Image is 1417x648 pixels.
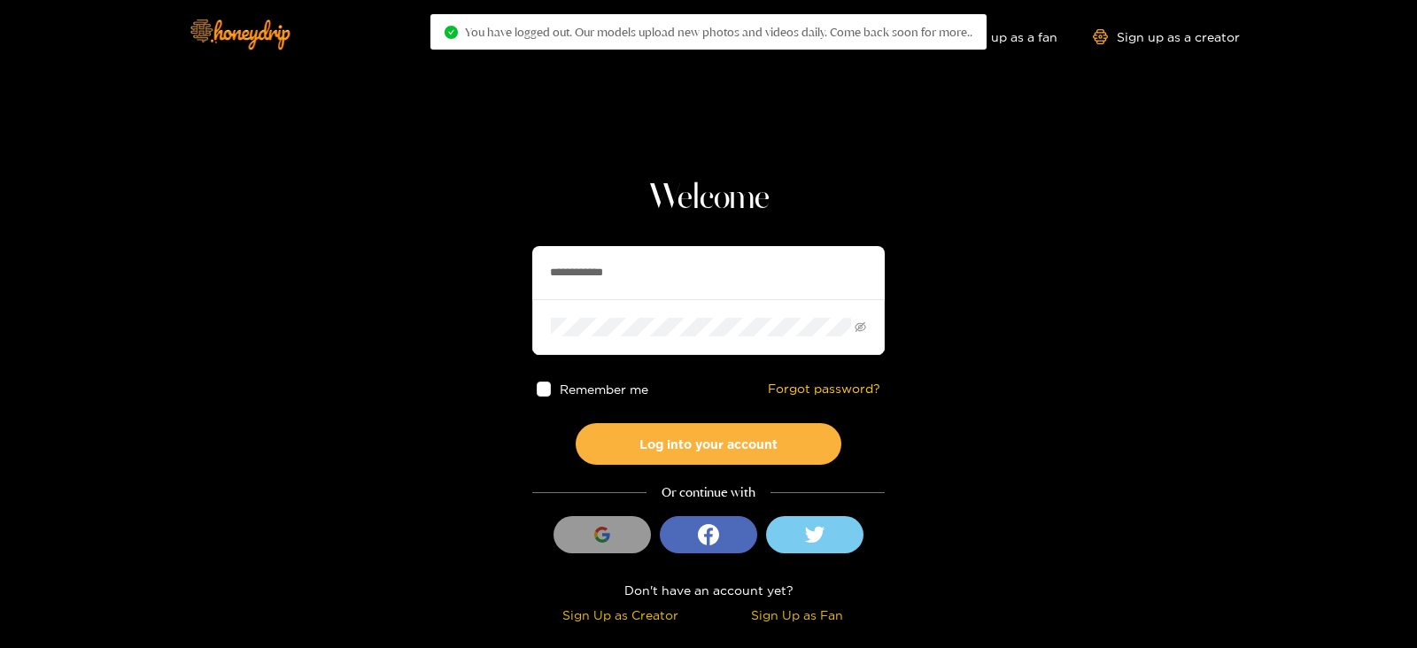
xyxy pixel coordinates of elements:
span: Remember me [561,382,649,396]
a: Sign up as a fan [936,29,1057,44]
button: Log into your account [576,423,841,465]
div: Sign Up as Creator [537,605,704,625]
div: Don't have an account yet? [532,580,885,600]
span: eye-invisible [855,321,866,333]
span: You have logged out. Our models upload new photos and videos daily. Come back soon for more.. [465,25,972,39]
a: Forgot password? [768,382,880,397]
a: Sign up as a creator [1093,29,1240,44]
h1: Welcome [532,177,885,220]
span: check-circle [445,26,458,39]
div: Or continue with [532,482,885,503]
div: Sign Up as Fan [713,605,880,625]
